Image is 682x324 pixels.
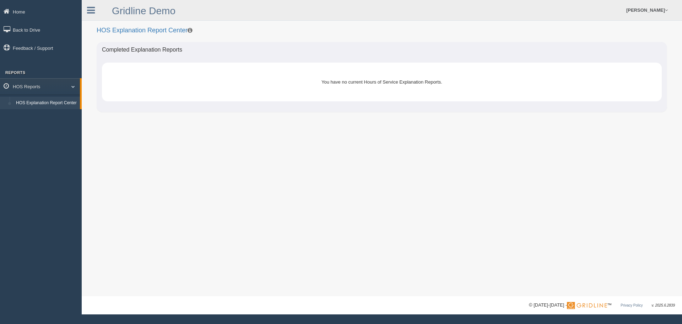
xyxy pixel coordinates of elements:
span: v. 2025.6.2839 [652,303,675,307]
h2: HOS Explanation Report Center [97,27,667,34]
a: HOS Explanation Report Center [13,97,80,110]
img: Gridline [567,302,607,309]
a: Gridline Demo [112,5,175,16]
a: Privacy Policy [621,303,643,307]
div: © [DATE]-[DATE] - ™ [529,302,675,309]
div: Completed Explanation Reports [97,42,667,58]
div: You have no current Hours of Service Explanation Reports. [118,73,646,91]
